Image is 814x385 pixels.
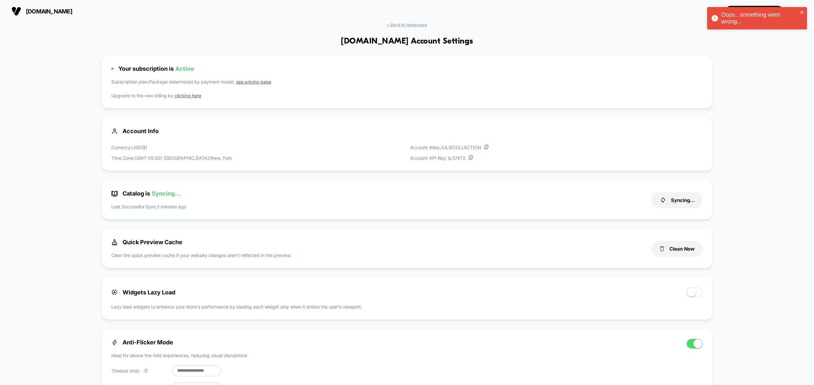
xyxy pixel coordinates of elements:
p: Upgrade to the new billing by [111,92,703,99]
span: Active [175,65,194,72]
p: Lazy load widgets to enhance your store's performance by loading each widget only when it enters ... [111,303,703,310]
button: Clean Now [651,241,703,257]
div: VB [790,5,802,18]
img: Visually logo [12,6,21,16]
p: Ideal for above-the-fold experiences, reducing visual disruptions [111,352,247,359]
p: Time Zone: (GMT-05:00) [GEOGRAPHIC_DATA]/New_York [111,155,232,161]
p: Last Successful Sync: 1 minutes ago [111,203,186,210]
h1: [DOMAIN_NAME] Account Settings [341,37,473,46]
button: Syncing... [651,192,703,208]
div: Oops.. something went wrong... [721,12,798,25]
button: [DOMAIN_NAME] [10,6,74,16]
span: [DOMAIN_NAME] [26,8,72,15]
span: < Back to Homepage [387,22,427,27]
a: see pricing page [236,79,271,84]
p: Account Alias: JULIECOLLECTION [410,144,489,151]
button: VB [788,5,804,18]
span: Your subscription is [118,65,194,72]
a: clicking here [175,93,201,98]
p: Account API Key: js. 57472 [410,155,489,161]
p: Currency: USD ( $ ) [111,144,232,151]
p: Clear the quick preview cache if your website changes aren’t reflected in the preview. [111,252,291,259]
span: Catalog is [111,190,180,197]
span: Widgets Lazy Load [111,289,175,296]
span: Syncing... [152,190,180,197]
p: Timeout (ms): [111,367,169,374]
button: close [800,10,804,16]
span: Account Info [111,128,703,134]
button: ? [143,368,148,373]
span: Quick Preview Cache [111,239,182,245]
span: Anti-Flicker Mode [111,339,173,346]
p: Subscription plan: Package determined by payment model, [111,78,703,88]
